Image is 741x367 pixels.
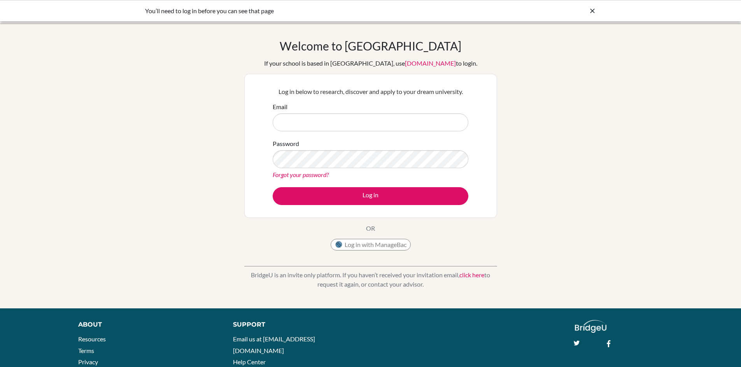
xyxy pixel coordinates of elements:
[233,320,361,329] div: Support
[233,335,315,354] a: Email us at [EMAIL_ADDRESS][DOMAIN_NAME]
[78,320,215,329] div: About
[405,59,456,67] a: [DOMAIN_NAME]
[280,39,461,53] h1: Welcome to [GEOGRAPHIC_DATA]
[273,171,329,178] a: Forgot your password?
[78,358,98,365] a: Privacy
[273,139,299,148] label: Password
[244,270,497,289] p: BridgeU is an invite only platform. If you haven’t received your invitation email, to request it ...
[273,102,287,111] label: Email
[78,347,94,354] a: Terms
[145,6,480,16] div: You’ll need to log in before you can see that page
[264,59,477,68] div: If your school is based in [GEOGRAPHIC_DATA], use to login.
[366,224,375,233] p: OR
[575,320,606,333] img: logo_white@2x-f4f0deed5e89b7ecb1c2cc34c3e3d731f90f0f143d5ea2071677605dd97b5244.png
[233,358,266,365] a: Help Center
[273,187,468,205] button: Log in
[78,335,106,343] a: Resources
[273,87,468,96] p: Log in below to research, discover and apply to your dream university.
[459,271,484,278] a: click here
[331,239,411,250] button: Log in with ManageBac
